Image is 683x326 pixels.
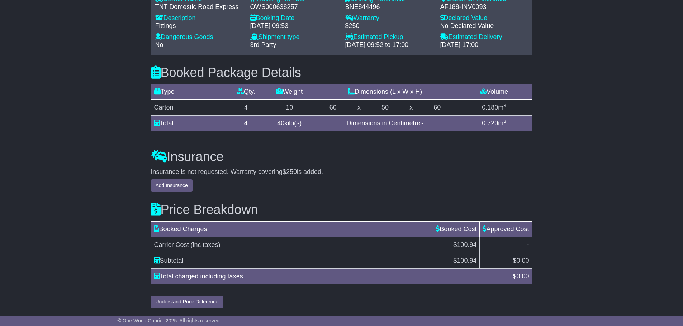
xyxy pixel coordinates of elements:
span: © One World Courier 2025. All rights reserved. [118,318,221,323]
div: TNT Domestic Road Express [155,3,243,11]
td: Volume [456,84,532,100]
td: 60 [314,100,352,116]
button: Add Insurance [151,179,193,192]
div: BNE844496 [345,3,433,11]
sup: 3 [503,118,506,124]
span: 0.00 [516,257,529,264]
td: 4 [227,100,265,116]
td: $ [480,253,532,268]
div: Total charged including taxes [151,272,509,281]
td: x [404,100,418,116]
div: Shipment type [250,33,338,41]
td: Dimensions (L x W x H) [314,84,456,100]
td: Carton [151,100,227,116]
td: Total [151,116,227,131]
span: No [155,41,163,48]
td: 50 [366,100,404,116]
span: 3rd Party [250,41,276,48]
div: AF188-INV0093 [440,3,528,11]
td: Type [151,84,227,100]
td: Weight [265,84,314,100]
td: Booked Charges [151,221,433,237]
td: 10 [265,100,314,116]
div: [DATE] 09:53 [250,22,338,30]
div: Declared Value [440,14,528,22]
td: x [352,100,366,116]
h3: Booked Package Details [151,65,532,80]
div: Fittings [155,22,243,30]
div: $250 [345,22,433,30]
div: $ [509,272,532,281]
td: 4 [227,116,265,131]
td: $ [433,253,480,268]
div: No Declared Value [440,22,528,30]
td: m [456,116,532,131]
span: 0.00 [516,273,529,280]
td: kilo(s) [265,116,314,131]
span: Carrier Cost [154,241,189,248]
button: Understand Price Difference [151,296,223,308]
div: Description [155,14,243,22]
div: Dangerous Goods [155,33,243,41]
span: - [527,241,529,248]
span: $250 [283,168,297,175]
sup: 3 [503,103,506,108]
span: $100.94 [453,241,476,248]
div: Warranty [345,14,433,22]
td: Subtotal [151,253,433,268]
td: Dimensions in Centimetres [314,116,456,131]
td: 60 [418,100,456,116]
div: Estimated Pickup [345,33,433,41]
div: Insurance is not requested. Warranty covering is added. [151,168,532,176]
span: 40 [277,120,284,127]
span: (inc taxes) [191,241,220,248]
div: Estimated Delivery [440,33,528,41]
span: 100.94 [457,257,476,264]
h3: Insurance [151,150,532,164]
div: Booking Date [250,14,338,22]
div: [DATE] 17:00 [440,41,528,49]
h3: Price Breakdown [151,203,532,217]
td: Approved Cost [480,221,532,237]
span: 0.720 [482,120,498,127]
div: [DATE] 09:52 to 17:00 [345,41,433,49]
span: 0.180 [482,104,498,111]
td: Booked Cost [433,221,480,237]
td: m [456,100,532,116]
div: OWS000638257 [250,3,338,11]
td: Qty. [227,84,265,100]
